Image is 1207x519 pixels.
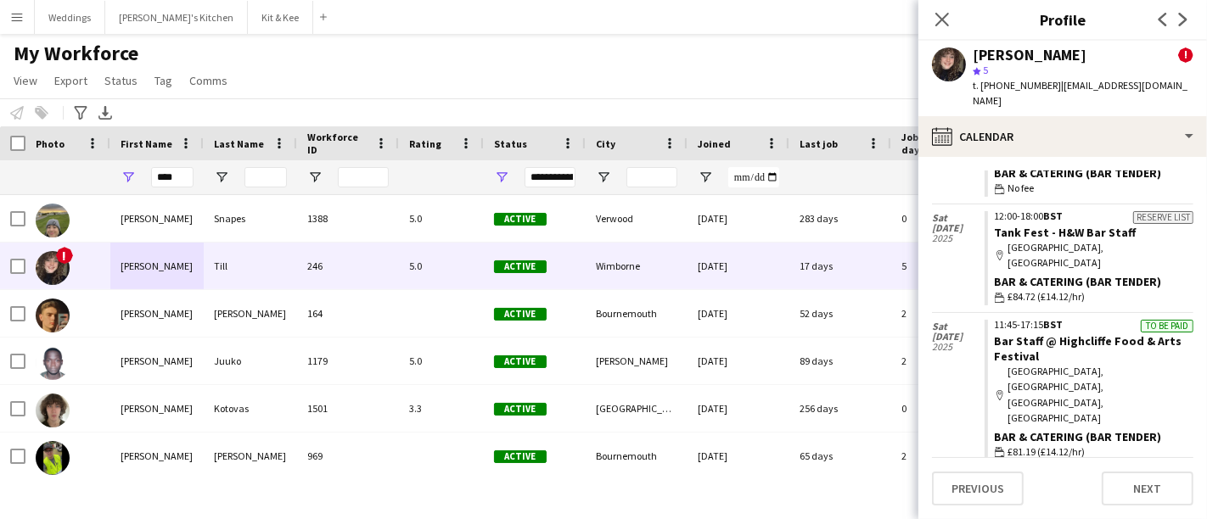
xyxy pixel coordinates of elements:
[494,355,547,368] span: Active
[297,338,399,384] div: 1179
[14,73,37,88] span: View
[204,195,297,242] div: Snapes
[35,1,105,34] button: Weddings
[36,251,70,285] img: Dani Till
[307,131,368,156] span: Workforce ID
[596,170,611,185] button: Open Filter Menu
[983,64,988,76] span: 5
[297,432,399,479] div: 969
[399,338,484,384] div: 5.0
[244,167,287,187] input: Last Name Filter Input
[338,167,389,187] input: Workforce ID Filter Input
[586,338,688,384] div: [PERSON_NAME]
[891,432,1002,479] div: 2
[688,290,789,337] div: [DATE]
[154,73,172,88] span: Tag
[918,116,1207,157] div: Calendar
[932,233,985,243] span: 2025
[932,223,985,233] span: [DATE]
[297,385,399,432] div: 1501
[204,385,297,432] div: Kotovas
[248,1,313,34] button: Kit & Kee
[307,170,323,185] button: Open Filter Menu
[1008,289,1086,304] span: £84.72 (£14.12/hr)
[698,137,731,150] span: Joined
[214,170,229,185] button: Open Filter Menu
[110,195,204,242] div: [PERSON_NAME]
[728,167,779,187] input: Joined Filter Input
[932,321,985,332] span: Sat
[399,195,484,242] div: 5.0
[995,364,1193,426] div: [GEOGRAPHIC_DATA], [GEOGRAPHIC_DATA], [GEOGRAPHIC_DATA], [GEOGRAPHIC_DATA]
[494,170,509,185] button: Open Filter Menu
[789,243,891,289] div: 17 days
[995,429,1193,444] div: Bar & Catering (Bar Tender)
[891,195,1002,242] div: 0
[586,195,688,242] div: Verwood
[1133,211,1193,224] div: Reserve list
[56,247,73,264] span: !
[297,290,399,337] div: 164
[151,167,194,187] input: First Name Filter Input
[297,243,399,289] div: 246
[36,137,65,150] span: Photo
[586,432,688,479] div: Bournemouth
[494,137,527,150] span: Status
[494,450,547,463] span: Active
[995,225,1137,240] a: Tank Fest - H&W Bar Staff
[932,332,985,342] span: [DATE]
[110,243,204,289] div: [PERSON_NAME]
[891,385,1002,432] div: 0
[995,320,1193,330] div: 11:45-17:15
[110,385,204,432] div: [PERSON_NAME]
[800,137,838,150] span: Last job
[110,290,204,337] div: [PERSON_NAME]
[297,195,399,242] div: 1388
[409,137,441,150] span: Rating
[891,243,1002,289] div: 5
[204,338,297,384] div: Juuko
[36,204,70,237] img: Dani Snapes
[789,338,891,384] div: 89 days
[204,432,297,479] div: [PERSON_NAME]
[494,403,547,416] span: Active
[7,70,44,92] a: View
[36,299,70,332] img: Daniel Hicks
[105,1,248,34] button: [PERSON_NAME]'s Kitchen
[586,290,688,337] div: Bournemouth
[586,385,688,432] div: [GEOGRAPHIC_DATA]
[626,167,677,187] input: City Filter Input
[95,103,115,123] app-action-btn: Export XLSX
[789,195,891,242] div: 283 days
[14,41,138,66] span: My Workforce
[399,243,484,289] div: 5.0
[901,131,971,156] span: Jobs (last 90 days)
[110,432,204,479] div: [PERSON_NAME]
[204,243,297,289] div: Till
[688,385,789,432] div: [DATE]
[36,346,70,380] img: Daniel Juuko
[182,70,234,92] a: Comms
[494,260,547,273] span: Active
[1141,320,1193,332] div: To be paid
[789,385,891,432] div: 256 days
[688,243,789,289] div: [DATE]
[891,338,1002,384] div: 2
[995,211,1193,221] div: 12:00-18:00
[995,165,1193,181] div: Bar & Catering (Bar Tender)
[121,137,172,150] span: First Name
[789,290,891,337] div: 52 days
[932,342,985,352] span: 2025
[1044,209,1064,222] span: BST
[789,432,891,479] div: 65 days
[121,170,136,185] button: Open Filter Menu
[1044,318,1064,331] span: BST
[698,170,713,185] button: Open Filter Menu
[1102,472,1193,505] button: Next
[494,213,547,226] span: Active
[932,472,1024,505] button: Previous
[214,137,264,150] span: Last Name
[36,441,70,475] img: Daniel Mathie
[688,432,789,479] div: [DATE]
[189,73,227,88] span: Comms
